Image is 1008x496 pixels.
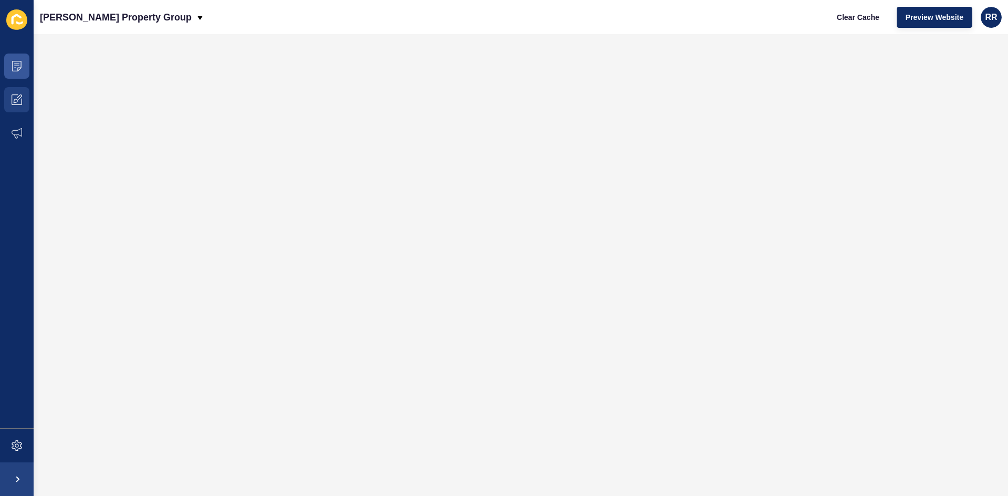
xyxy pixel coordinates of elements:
p: [PERSON_NAME] Property Group [40,4,192,30]
span: RR [985,12,997,23]
span: Clear Cache [837,12,879,23]
button: Clear Cache [828,7,888,28]
button: Preview Website [897,7,972,28]
span: Preview Website [906,12,963,23]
